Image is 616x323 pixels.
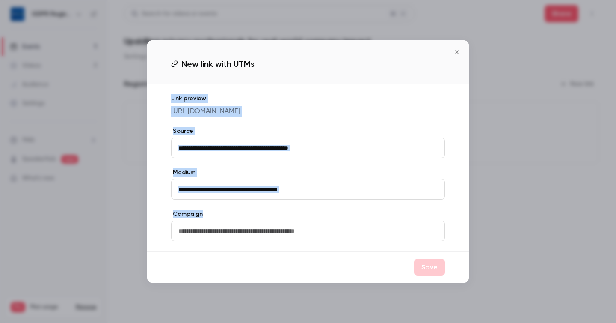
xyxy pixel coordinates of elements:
span: New link with UTMs [181,57,255,70]
label: Medium [171,168,445,177]
label: Source [171,127,445,135]
p: Link preview [171,94,445,103]
p: [URL][DOMAIN_NAME] [171,106,445,117]
button: Close [448,44,465,61]
label: Campaign [171,210,445,218]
